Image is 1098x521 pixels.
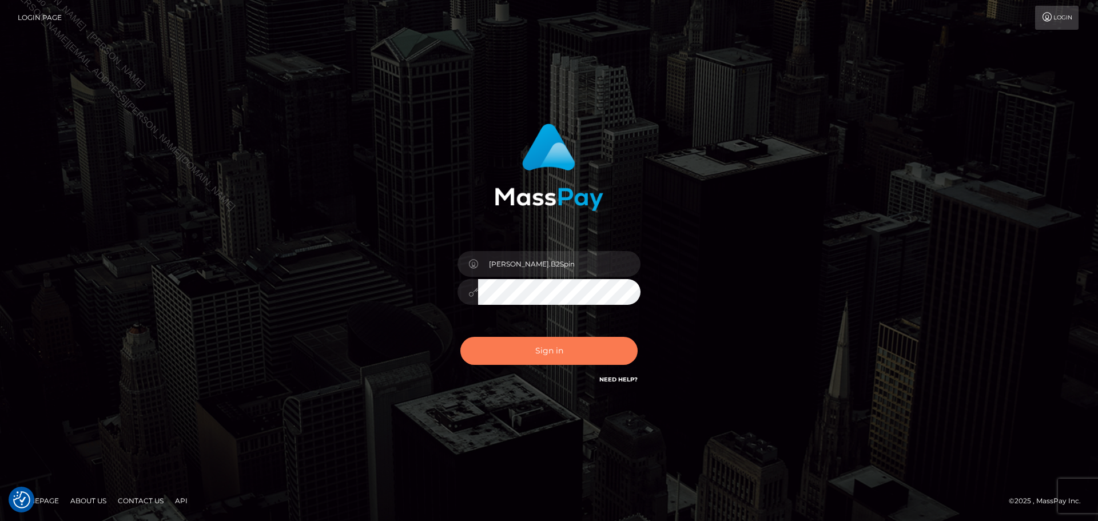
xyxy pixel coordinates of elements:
[18,6,62,30] a: Login Page
[478,251,640,277] input: Username...
[495,124,603,211] img: MassPay Login
[460,337,638,365] button: Sign in
[1035,6,1079,30] a: Login
[170,492,192,510] a: API
[66,492,111,510] a: About Us
[599,376,638,383] a: Need Help?
[13,492,63,510] a: Homepage
[13,491,30,508] img: Revisit consent button
[13,491,30,508] button: Consent Preferences
[113,492,168,510] a: Contact Us
[1009,495,1089,507] div: © 2025 , MassPay Inc.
